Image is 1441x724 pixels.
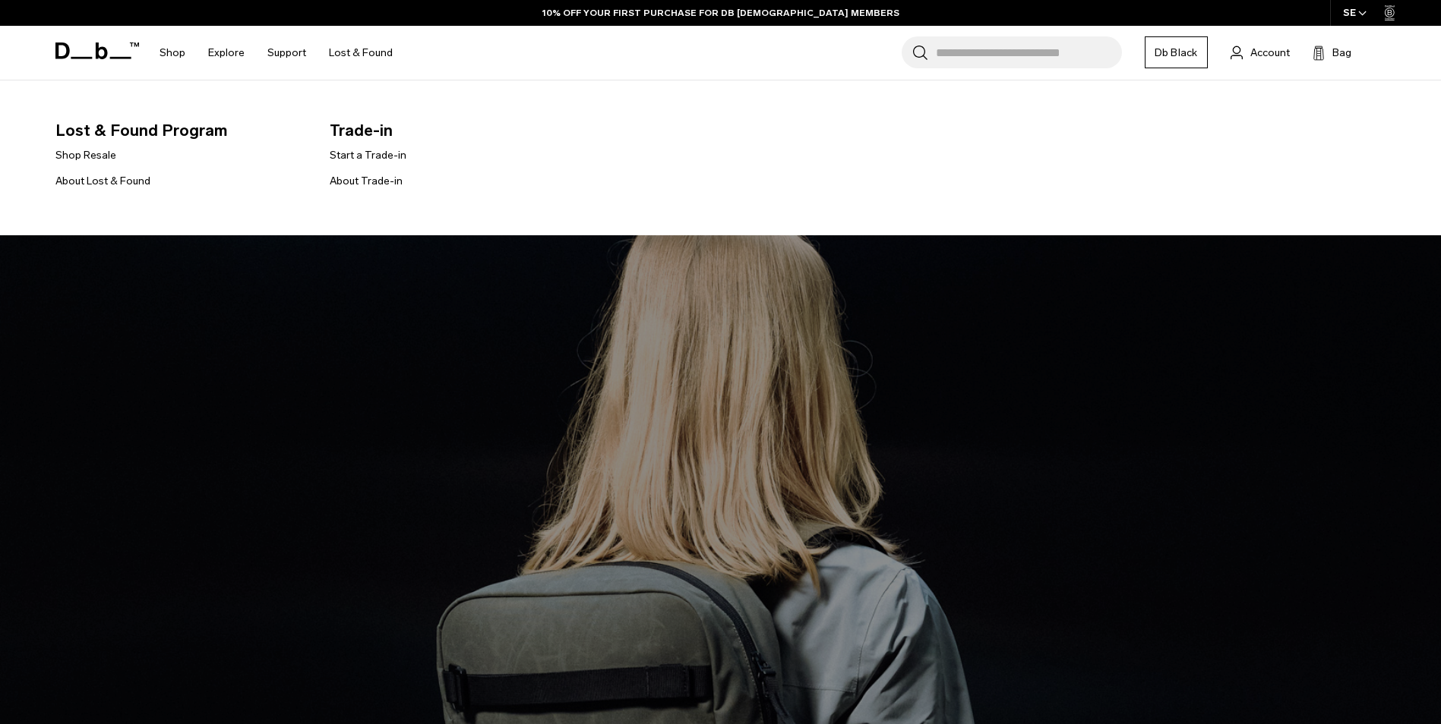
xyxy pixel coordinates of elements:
a: Shop [160,26,185,80]
span: Account [1250,45,1290,61]
a: Shop Resale [55,147,116,163]
span: Lost & Found Program [55,118,306,143]
a: Support [267,26,306,80]
a: Lost & Found [329,26,393,80]
a: About Lost & Found [55,173,150,189]
a: Start a Trade-in [330,147,406,163]
span: Trade-in [330,118,580,143]
a: Db Black [1145,36,1208,68]
a: Explore [208,26,245,80]
a: 10% OFF YOUR FIRST PURCHASE FOR DB [DEMOGRAPHIC_DATA] MEMBERS [542,6,899,20]
a: About Trade-in [330,173,403,189]
nav: Main Navigation [148,26,404,80]
span: Bag [1332,45,1351,61]
button: Bag [1313,43,1351,61]
a: Account [1231,43,1290,61]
